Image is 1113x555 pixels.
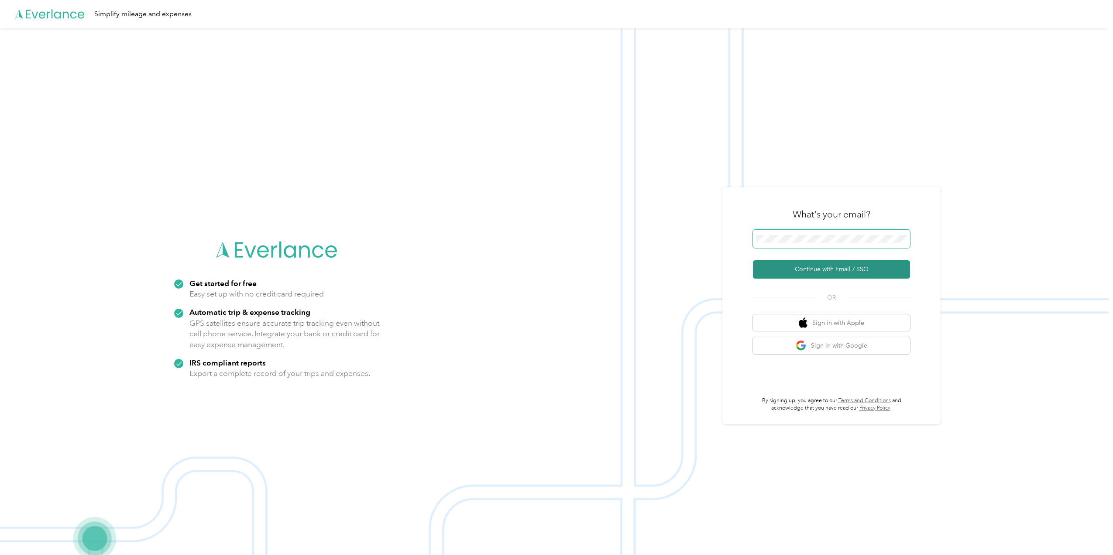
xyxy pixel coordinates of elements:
p: By signing up, you agree to our and acknowledge that you have read our . [753,397,910,412]
p: Export a complete record of your trips and expenses. [189,368,370,379]
strong: IRS compliant reports [189,358,266,367]
h3: What's your email? [793,208,870,221]
span: OR [816,293,847,302]
div: Simplify mileage and expenses [94,9,192,20]
a: Terms and Conditions [838,397,891,404]
a: Privacy Policy [859,405,890,411]
button: google logoSign in with Google [753,337,910,354]
img: apple logo [799,317,807,328]
button: Continue with Email / SSO [753,260,910,279]
strong: Automatic trip & expense tracking [189,307,310,317]
button: apple logoSign in with Apple [753,314,910,331]
img: google logo [796,340,807,351]
p: Easy set up with no credit card required [189,289,324,300]
p: GPS satellites ensure accurate trip tracking even without cell phone service. Integrate your bank... [189,318,380,350]
strong: Get started for free [189,279,257,288]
